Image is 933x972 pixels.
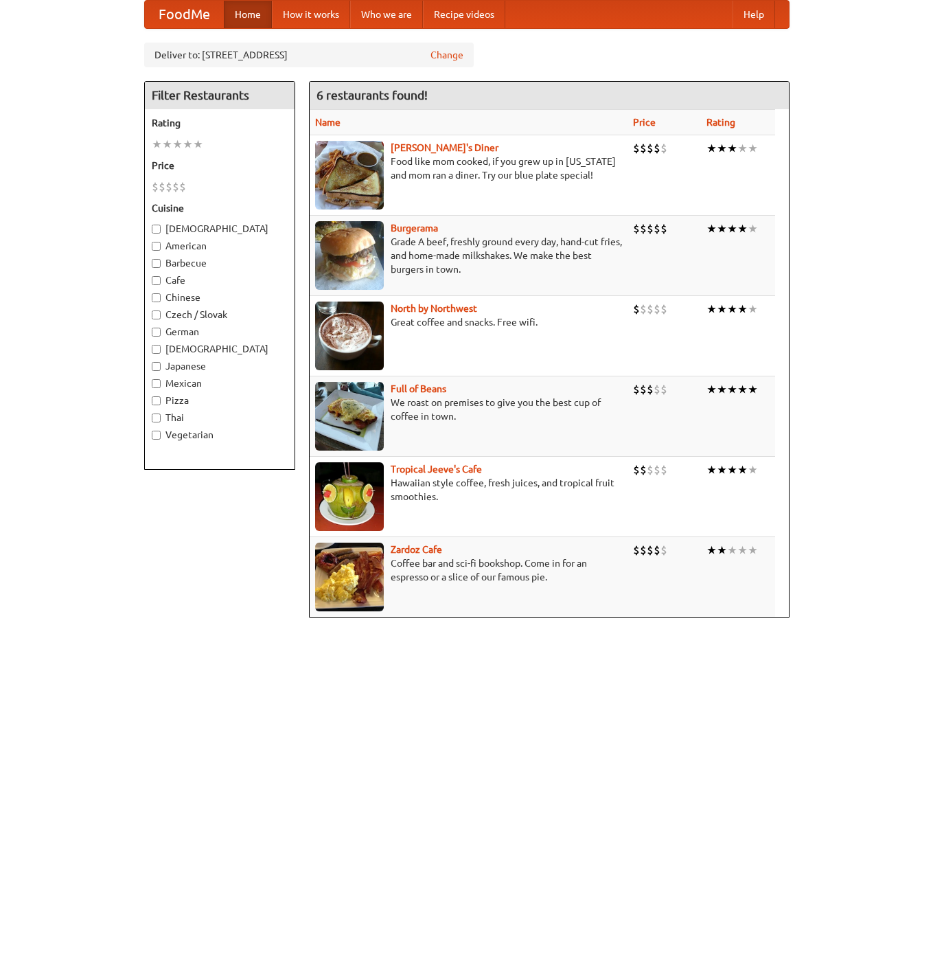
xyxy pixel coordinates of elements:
[660,221,667,236] li: $
[660,141,667,156] li: $
[640,302,647,317] li: $
[391,383,446,394] a: Full of Beans
[391,464,482,475] a: Tropical Jeeve's Cafe
[152,116,288,130] h5: Rating
[152,310,161,319] input: Czech / Slovak
[660,462,667,477] li: $
[640,462,647,477] li: $
[654,382,660,397] li: $
[152,396,161,405] input: Pizza
[315,396,622,423] p: We roast on premises to give you the best cup of coffee in town.
[272,1,350,28] a: How it works
[152,376,288,390] label: Mexican
[633,543,640,558] li: $
[152,256,288,270] label: Barbecue
[315,556,622,584] p: Coffee bar and sci-fi bookshop. Come in for an espresso or a slice of our famous pie.
[633,302,640,317] li: $
[152,342,288,356] label: [DEMOGRAPHIC_DATA]
[737,462,748,477] li: ★
[647,382,654,397] li: $
[706,221,717,236] li: ★
[717,462,727,477] li: ★
[727,462,737,477] li: ★
[748,543,758,558] li: ★
[152,222,288,236] label: [DEMOGRAPHIC_DATA]
[737,382,748,397] li: ★
[717,543,727,558] li: ★
[633,117,656,128] a: Price
[152,362,161,371] input: Japanese
[315,155,622,182] p: Food like mom cooked, if you grew up in [US_STATE] and mom ran a diner. Try our blue plate special!
[350,1,423,28] a: Who we are
[315,221,384,290] img: burgerama.jpg
[152,276,161,285] input: Cafe
[430,48,463,62] a: Change
[152,259,161,268] input: Barbecue
[152,379,161,388] input: Mexican
[152,137,162,152] li: ★
[654,221,660,236] li: $
[152,201,288,215] h5: Cuisine
[152,239,288,253] label: American
[647,462,654,477] li: $
[391,303,477,314] a: North by Northwest
[654,302,660,317] li: $
[660,382,667,397] li: $
[145,82,295,109] h4: Filter Restaurants
[315,141,384,210] img: sallys.jpg
[737,302,748,317] li: ★
[654,462,660,477] li: $
[152,179,159,194] li: $
[640,382,647,397] li: $
[706,141,717,156] li: ★
[224,1,272,28] a: Home
[748,462,758,477] li: ★
[717,141,727,156] li: ★
[717,382,727,397] li: ★
[165,179,172,194] li: $
[633,141,640,156] li: $
[152,242,161,251] input: American
[152,291,288,304] label: Chinese
[315,382,384,451] img: beans.jpg
[717,221,727,236] li: ★
[172,179,179,194] li: $
[315,302,384,370] img: north.jpg
[391,142,498,153] a: [PERSON_NAME]'s Diner
[748,221,758,236] li: ★
[152,414,161,422] input: Thai
[144,43,474,67] div: Deliver to: [STREET_ADDRESS]
[152,273,288,287] label: Cafe
[152,394,288,407] label: Pizza
[748,141,758,156] li: ★
[706,117,735,128] a: Rating
[423,1,505,28] a: Recipe videos
[152,159,288,172] h5: Price
[172,137,183,152] li: ★
[737,141,748,156] li: ★
[727,302,737,317] li: ★
[640,221,647,236] li: $
[315,117,341,128] a: Name
[179,179,186,194] li: $
[152,428,288,442] label: Vegetarian
[647,221,654,236] li: $
[727,543,737,558] li: ★
[152,345,161,354] input: [DEMOGRAPHIC_DATA]
[152,431,161,440] input: Vegetarian
[727,221,737,236] li: ★
[159,179,165,194] li: $
[748,382,758,397] li: ★
[706,382,717,397] li: ★
[727,141,737,156] li: ★
[640,141,647,156] li: $
[152,359,288,373] label: Japanese
[391,223,438,234] a: Burgerama
[391,544,442,555] a: Zardoz Cafe
[727,382,737,397] li: ★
